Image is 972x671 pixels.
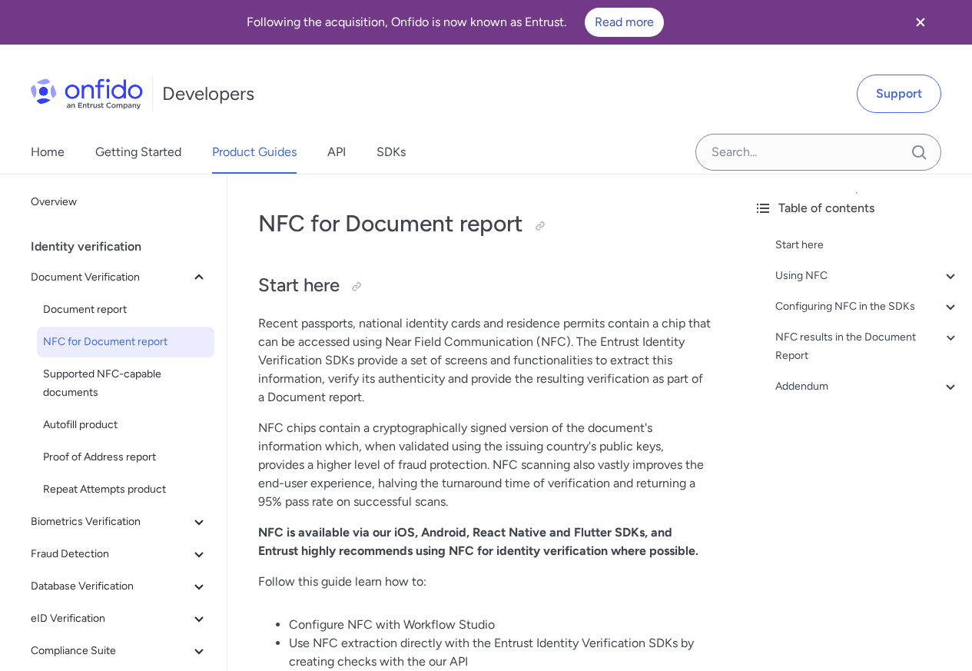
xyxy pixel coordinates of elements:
[25,636,214,666] button: Compliance Suite
[37,410,214,440] a: Autofill product
[289,634,711,671] li: Use NFC extraction directly with the Entrust Identity Verification SDKs by creating checks with t...
[37,359,214,408] a: Supported NFC-capable documents
[585,8,664,37] a: Read more
[775,267,960,285] a: Using NFC
[31,231,221,262] div: Identity verification
[25,507,214,537] button: Biometrics Verification
[162,81,254,106] h1: Developers
[327,131,346,174] a: API
[892,3,949,42] button: Close banner
[43,448,208,467] span: Proof of Address report
[43,365,208,402] span: Supported NFC-capable documents
[857,75,941,113] a: Support
[37,474,214,505] a: Repeat Attempts product
[258,314,711,407] p: Recent passports, national identity cards and residence permits contain a chip that can be access...
[31,610,190,628] span: eID Verification
[377,131,406,174] a: SDKs
[25,539,214,570] button: Fraud Detection
[258,525,698,558] strong: NFC is available via our iOS, Android, React Native and Flutter SDKs, and Entrust highly recommen...
[18,8,892,37] div: Following the acquisition, Onfido is now known as Entrust.
[31,78,143,109] img: Onfido Logo
[43,301,208,319] span: Document report
[31,513,190,531] span: Biometrics Verification
[258,273,711,299] h2: Start here
[31,268,190,287] span: Document Verification
[258,419,711,511] p: NFC chips contain a cryptographically signed version of the document's information which, when va...
[31,545,190,563] span: Fraud Detection
[95,131,181,174] a: Getting Started
[43,416,208,434] span: Autofill product
[37,294,214,325] a: Document report
[212,131,297,174] a: Product Guides
[775,328,960,365] a: NFC results in the Document Report
[31,131,65,174] a: Home
[31,193,208,211] span: Overview
[25,262,214,293] button: Document Verification
[695,134,941,171] input: Onfido search input field
[258,208,711,239] h1: NFC for Document report
[911,13,930,32] svg: Close banner
[258,573,711,591] p: Follow this guide learn how to:
[775,297,960,316] a: Configuring NFC in the SDKs
[754,199,960,218] div: Table of contents
[43,480,208,499] span: Repeat Attempts product
[25,187,214,218] a: Overview
[289,616,711,634] li: Configure NFC with Workflow Studio
[775,377,960,396] a: Addendum
[25,603,214,634] button: eID Verification
[37,327,214,357] a: NFC for Document report
[43,333,208,351] span: NFC for Document report
[37,442,214,473] a: Proof of Address report
[25,571,214,602] button: Database Verification
[775,236,960,254] a: Start here
[31,577,190,596] span: Database Verification
[31,642,190,660] span: Compliance Suite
